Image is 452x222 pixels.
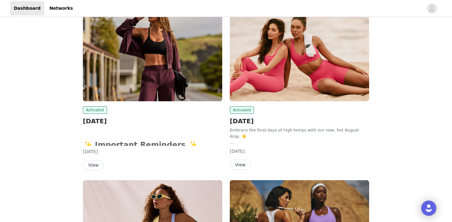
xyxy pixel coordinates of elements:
[230,149,245,154] span: [DATE]
[83,106,107,114] span: Activated
[83,116,222,126] h2: [DATE]
[230,116,369,126] h2: [DATE]
[429,3,435,14] div: avatar
[230,106,254,114] span: Activated
[10,1,44,15] a: Dashboard
[83,149,98,154] span: [DATE]
[230,127,369,139] p: Embrace the final days of high temps with our new, hot August drop. ☀️
[83,160,104,170] button: View
[83,163,104,168] a: View
[83,141,202,149] strong: ✨ Important Reminders ✨
[421,201,436,216] div: Open Intercom Messenger
[230,160,251,170] button: View
[46,1,77,15] a: Networks
[230,163,251,167] a: View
